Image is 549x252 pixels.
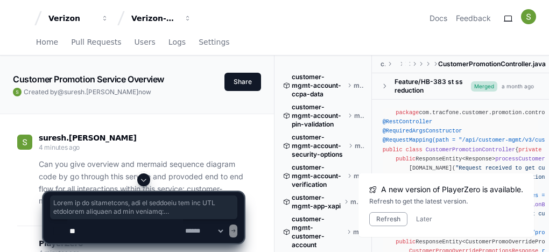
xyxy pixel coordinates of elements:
button: Feedback [456,13,491,24]
p: Can you give overview and mermaid sequence diagram code by go through this service and provoded e... [39,158,244,207]
span: master [354,111,364,120]
span: customer-promotion [381,60,385,68]
span: CustomerPromotionController [426,146,515,153]
span: customer-mgmt-account-pin-validation [292,103,346,129]
span: Merged [471,81,497,92]
button: Share [224,73,261,91]
a: Users [135,30,156,55]
span: Created by [24,88,151,96]
span: private [518,146,541,153]
span: customer-mgmt-account-verification [292,163,345,189]
span: class [406,146,423,153]
span: package [396,109,419,116]
div: Verizon [48,13,95,24]
div: Refresh to get the latest version. [369,197,523,206]
span: master [355,142,364,150]
a: Logs [168,30,186,55]
span: A new version of PlayerZero is available. [381,184,523,195]
span: public [383,146,403,153]
span: @RestController [383,118,432,125]
span: public [396,156,416,162]
button: Refresh [369,212,407,226]
button: Later [416,215,432,223]
button: Verizon [44,9,113,28]
span: now [138,88,151,96]
div: Verizon-Clarify-Customer-Management [131,13,178,24]
span: suresh.[PERSON_NAME] [64,88,138,96]
app-text-character-animate: Customer Promotion Service Overview [13,74,164,85]
img: ACg8ocINzQSuW7JbJNliuvK4fIheIvEbA_uDwFl7oGhbWd6Dg5VA=s96-c [521,9,536,24]
span: 4 minutes ago [39,143,80,151]
a: Docs [430,13,447,24]
span: master [354,81,364,90]
span: suresh.[PERSON_NAME] [39,134,136,142]
span: Lorem ip do sitametcons, adi el seddoeiu tem inc UTL etdolorem aliquaen ad min veniamq: Nostrude ... [53,199,234,216]
span: @RequiredArgsConstructor [383,128,462,134]
span: Settings [199,39,229,45]
span: Logs [168,39,186,45]
a: Home [36,30,58,55]
img: ACg8ocINzQSuW7JbJNliuvK4fIheIvEbA_uDwFl7oGhbWd6Dg5VA=s96-c [13,88,22,96]
button: Verizon-Clarify-Customer-Management [127,9,196,28]
a: Pull Requests [71,30,121,55]
span: Pull Requests [71,39,121,45]
span: Home [36,39,58,45]
span: customer-mgmt-account-security-options [292,133,346,159]
span: Users [135,39,156,45]
span: @ [58,88,64,96]
span: customer-mgmt-account-ccpa-data [292,73,345,99]
span: master [354,172,364,180]
iframe: Open customer support [515,216,544,246]
a: Settings [199,30,229,55]
span: CustomerPromotionController.java [438,60,546,68]
img: ACg8ocINzQSuW7JbJNliuvK4fIheIvEbA_uDwFl7oGhbWd6Dg5VA=s96-c [17,135,32,150]
div: a month ago [502,82,534,90]
div: Feature/HB-383 st ss reduction [395,78,471,95]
